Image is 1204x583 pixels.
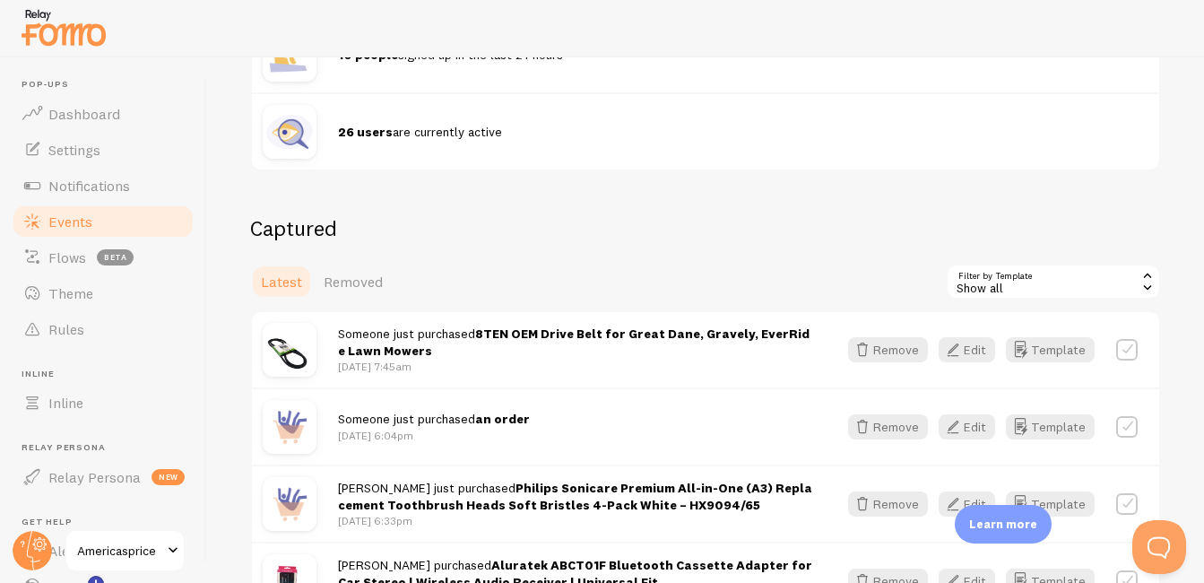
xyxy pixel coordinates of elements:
[939,414,995,439] button: Edit
[11,132,195,168] a: Settings
[250,264,313,300] a: Latest
[338,480,812,513] span: [PERSON_NAME] just purchased
[48,177,130,195] span: Notifications
[939,492,1006,517] a: Edit
[48,141,100,159] span: Settings
[11,459,195,495] a: Relay Persona new
[48,213,92,231] span: Events
[313,264,394,300] a: Removed
[22,369,195,380] span: Inline
[22,442,195,454] span: Relay Persona
[11,96,195,132] a: Dashboard
[48,468,141,486] span: Relay Persona
[848,492,928,517] button: Remove
[955,505,1052,544] div: Learn more
[152,469,185,485] span: new
[338,326,810,359] span: Someone just purchased
[338,513,816,528] p: [DATE] 6:33pm
[939,492,995,517] button: Edit
[338,124,393,140] strong: 26 users
[848,337,928,362] button: Remove
[11,239,195,275] a: Flows beta
[324,273,383,291] span: Removed
[939,337,1006,362] a: Edit
[22,79,195,91] span: Pop-ups
[48,394,83,412] span: Inline
[939,337,995,362] button: Edit
[1006,337,1095,362] button: Template
[263,323,316,377] img: s202196731164749300_p1654_i1_w1505.jpeg
[11,385,195,421] a: Inline
[338,480,812,513] strong: Philips Sonicare Premium All-in-One (A3) Replacement Toothbrush Heads Soft Bristles 4-Pack White ...
[65,529,186,572] a: Americasprice
[11,275,195,311] a: Theme
[939,414,1006,439] a: Edit
[48,284,93,302] span: Theme
[338,124,502,140] span: are currently active
[338,411,530,427] span: Someone just purchased
[97,249,134,265] span: beta
[263,477,316,531] img: purchase.jpg
[48,105,120,123] span: Dashboard
[48,320,84,338] span: Rules
[11,204,195,239] a: Events
[1006,414,1095,439] button: Template
[77,540,162,561] span: Americasprice
[250,214,1161,242] h2: Captured
[263,105,316,159] img: inquiry.jpg
[261,273,302,291] span: Latest
[338,428,530,443] p: [DATE] 6:04pm
[969,516,1037,533] p: Learn more
[946,264,1161,300] div: Show all
[848,414,928,439] button: Remove
[475,411,530,427] strong: an order
[1006,492,1095,517] button: Template
[338,326,810,359] strong: 8TEN OEM Drive Belt for Great Dane, Gravely, EverRide Lawn Mowers
[19,4,108,50] img: fomo-relay-logo-orange.svg
[1132,520,1186,574] iframe: Help Scout Beacon - Open
[48,248,86,266] span: Flows
[263,400,316,454] img: purchase.jpg
[22,517,195,528] span: Get Help
[11,168,195,204] a: Notifications
[338,359,816,374] p: [DATE] 7:45am
[11,311,195,347] a: Rules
